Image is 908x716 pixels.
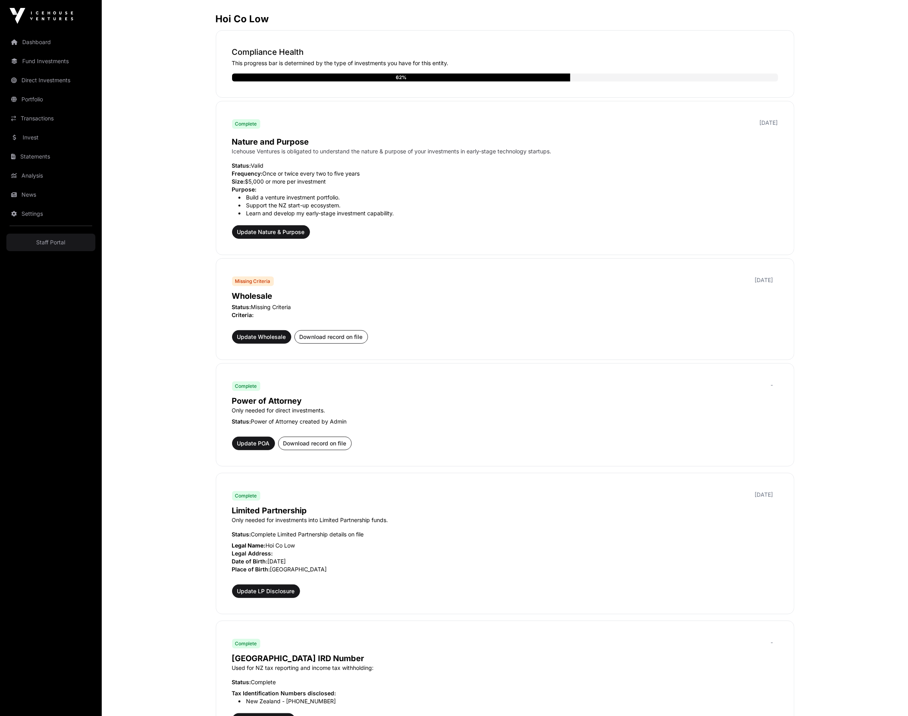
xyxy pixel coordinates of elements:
p: [DATE] [755,276,773,284]
span: Status: [232,531,251,538]
p: Hoi Co Low [232,542,778,550]
span: Update Nature & Purpose [237,228,305,236]
p: Valid [232,162,778,170]
p: Complete Limited Partnership details on file [232,530,778,538]
li: Learn and develop my early-stage investment capability. [238,209,778,217]
span: Legal Address: [232,550,273,557]
iframe: Chat Widget [868,678,908,716]
p: Power of Attorney [232,395,778,406]
p: Power of Attorney created by Admin [232,418,778,426]
span: Update Wholesale [237,333,286,341]
span: Date of Birth: [232,558,268,565]
span: Size: [232,178,245,185]
p: [DATE] [755,491,773,499]
a: Fund Investments [6,52,95,70]
span: Status: [232,418,251,425]
p: $5,000 or more per investment [232,178,778,186]
p: Once or twice every two to five years [232,170,778,178]
p: Complete [232,678,778,686]
img: Icehouse Ventures Logo [10,8,73,24]
button: Update POA [232,437,275,450]
a: Update LP Disclosure [232,589,300,597]
p: - [771,381,773,389]
span: Update LP Disclosure [237,587,295,595]
p: Nature and Purpose [232,136,778,147]
span: Download record on file [283,439,347,447]
li: Build a venture investment portfolio. [238,194,778,201]
a: Settings [6,205,95,223]
button: Update Wholesale [232,330,291,344]
span: Missing Criteria [235,278,271,284]
span: Update POA [237,439,270,447]
p: - [771,639,773,646]
h3: Hoi Co Low [216,13,794,25]
span: Criteria: [232,312,254,318]
p: Tax Identification Numbers disclosed: [232,689,778,697]
span: Legal Name: [232,542,266,549]
a: News [6,186,95,203]
span: Complete [235,383,257,389]
span: Status: [232,679,251,685]
span: Place of Birth: [232,566,270,573]
a: Portfolio [6,91,95,108]
button: Update LP Disclosure [232,584,300,598]
a: Transactions [6,110,95,127]
span: Complete [235,641,257,647]
li: New Zealand - [PHONE_NUMBER] [238,697,778,705]
span: Status: [232,304,251,310]
a: Direct Investments [6,72,95,89]
a: Statements [6,148,95,165]
p: Purpose: [232,186,778,194]
a: Dashboard [6,33,95,51]
p: Wholesale [232,290,778,302]
p: [GEOGRAPHIC_DATA] [232,565,778,573]
p: Missing Criteria [232,303,778,311]
a: Staff Portal [6,234,95,251]
span: Complete [235,493,257,499]
button: Download record on file [278,437,352,450]
p: Icehouse Ventures is obligated to understand the nature & purpose of your investments in early-st... [232,147,778,155]
span: Status: [232,162,251,169]
span: Complete [235,121,257,127]
p: [DATE] [232,557,778,565]
div: 62% [396,74,407,81]
p: [GEOGRAPHIC_DATA] IRD Number [232,653,778,664]
p: Used for NZ tax reporting and income tax withholding: [232,664,778,672]
span: Download record on file [300,333,363,341]
p: Only needed for investments into Limited Partnership funds. [232,516,778,524]
p: Limited Partnership [232,505,778,516]
p: This progress bar is determined by the type of investments you have for this entity. [232,59,778,67]
p: [DATE] [760,119,778,127]
li: Support the NZ start-up ecosystem. [238,201,778,209]
a: Analysis [6,167,95,184]
p: Only needed for direct investments. [232,406,778,414]
button: Download record on file [294,330,368,344]
p: Compliance Health [232,46,778,58]
span: Frequency: [232,170,263,177]
button: Update Nature & Purpose [232,225,310,239]
a: Invest [6,129,95,146]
